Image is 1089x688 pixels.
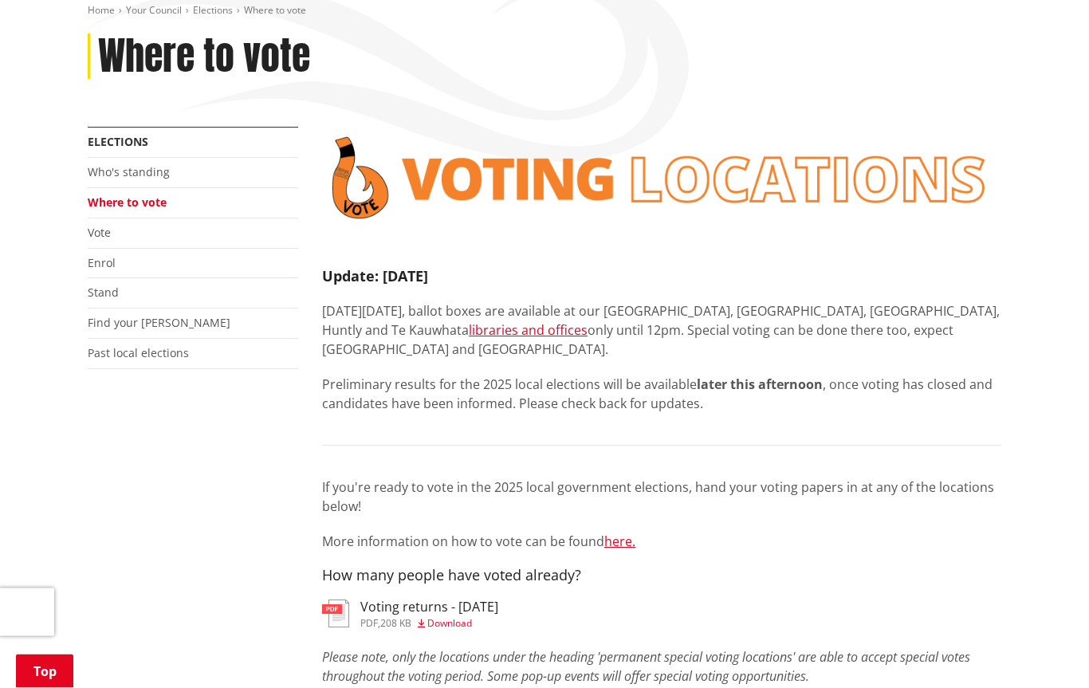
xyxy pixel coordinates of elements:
a: Vote [88,226,111,241]
a: Enrol [88,256,116,271]
p: More information on how to vote can be found [322,533,1001,552]
img: document-pdf.svg [322,600,349,628]
p: If you're ready to vote in the 2025 local government elections, hand your voting papers in at any... [322,478,1001,517]
a: Voting returns - [DATE] pdf,208 KB Download [322,600,498,629]
h4: How many people have voted already? [322,568,1001,585]
a: Elections [193,4,233,18]
a: Elections [88,135,148,150]
div: , [360,619,498,629]
strong: later this afternoon [697,376,823,394]
a: Stand [88,285,119,301]
h3: Voting returns - [DATE] [360,600,498,615]
span: Download [427,617,472,631]
nav: breadcrumb [88,5,1001,18]
span: Where to vote [244,4,306,18]
iframe: Messenger Launcher [1016,621,1073,678]
span: 208 KB [380,617,411,631]
strong: Update: [DATE] [322,267,428,286]
em: Please note, only the locations under the heading 'permanent special voting locations' are able t... [322,649,970,686]
a: Find your [PERSON_NAME] [88,316,230,331]
p: Preliminary results for the 2025 local elections will be available , once voting has closed and c... [322,375,1001,414]
a: here. [604,533,635,551]
a: Home [88,4,115,18]
p: [DATE][DATE], ballot boxes are available at our [GEOGRAPHIC_DATA], [GEOGRAPHIC_DATA], [GEOGRAPHIC... [322,302,1001,360]
a: Top [16,655,73,688]
span: pdf [360,617,378,631]
img: voting locations banner [322,128,1001,230]
h1: Where to vote [98,34,310,81]
a: Where to vote [88,195,167,210]
a: Who's standing [88,165,170,180]
a: libraries and offices [469,322,588,340]
a: Past local elections [88,346,189,361]
a: Your Council [126,4,182,18]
